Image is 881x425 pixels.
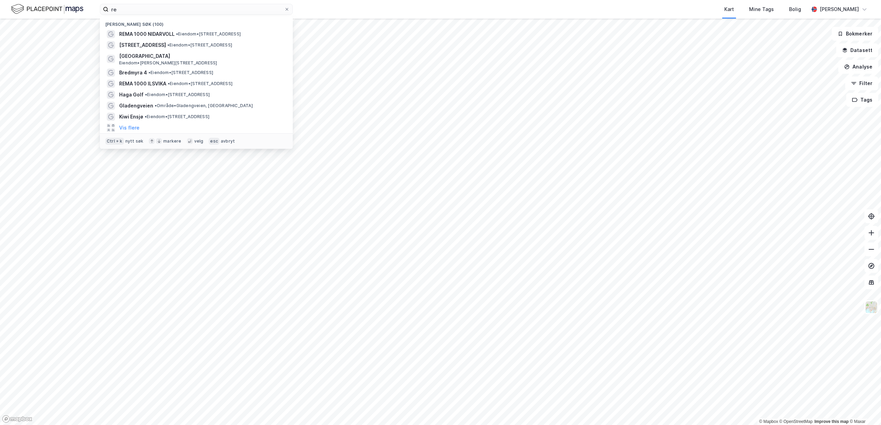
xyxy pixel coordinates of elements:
div: [PERSON_NAME] søk (100) [100,16,293,29]
img: logo.f888ab2527a4732fd821a326f86c7f29.svg [11,3,83,15]
span: Eiendom • [STREET_ADDRESS] [148,70,213,75]
div: Kontrollprogram for chat [847,392,881,425]
div: Bolig [789,5,801,13]
span: Eiendom • [STREET_ADDRESS] [168,81,232,86]
span: Område • Gladengveien, [GEOGRAPHIC_DATA] [155,103,253,108]
div: Ctrl + k [105,138,124,145]
div: Kart [724,5,734,13]
iframe: Chat Widget [847,392,881,425]
div: avbryt [221,138,235,144]
span: [STREET_ADDRESS] [119,41,166,49]
div: [PERSON_NAME] [820,5,859,13]
button: Filter [845,76,878,90]
span: Eiendom • [PERSON_NAME][STREET_ADDRESS] [119,60,217,66]
button: Datasett [836,43,878,57]
span: Eiendom • [STREET_ADDRESS] [145,114,209,120]
a: Mapbox [759,419,778,424]
span: Eiendom • [STREET_ADDRESS] [145,92,210,97]
button: Analyse [838,60,878,74]
span: • [168,81,170,86]
span: • [176,31,178,37]
span: • [148,70,151,75]
span: Haga Golf [119,91,144,99]
span: • [167,42,169,48]
span: • [145,114,147,119]
span: • [155,103,157,108]
div: velg [194,138,204,144]
button: Tags [846,93,878,107]
span: Eiendom • [STREET_ADDRESS] [167,42,232,48]
div: esc [209,138,219,145]
div: nytt søk [125,138,144,144]
span: REMA 1000 NIDARVOLL [119,30,175,38]
div: markere [163,138,181,144]
a: OpenStreetMap [779,419,813,424]
span: [GEOGRAPHIC_DATA] [119,52,284,60]
a: Improve this map [815,419,849,424]
div: Mine Tags [749,5,774,13]
span: Kiwi Ensjø [119,113,143,121]
input: Søk på adresse, matrikkel, gårdeiere, leietakere eller personer [108,4,284,14]
img: Z [865,301,878,314]
span: Gladengveien [119,102,153,110]
span: • [145,92,147,97]
span: REMA 1000 ILSVIKA [119,80,166,88]
button: Vis flere [119,124,139,132]
button: Bokmerker [832,27,878,41]
span: Eiendom • [STREET_ADDRESS] [176,31,241,37]
a: Mapbox homepage [2,415,32,423]
span: Bredmyra 4 [119,69,147,77]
